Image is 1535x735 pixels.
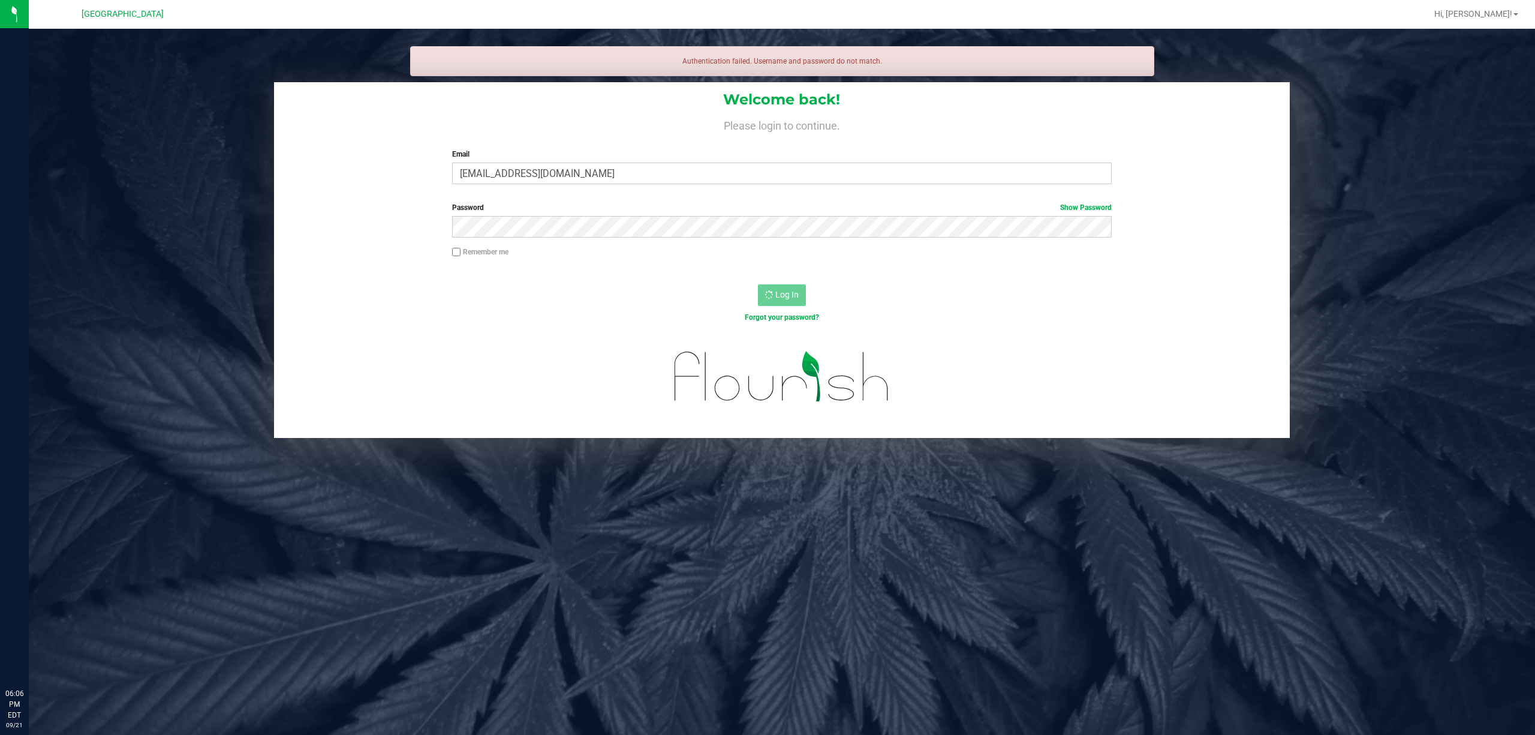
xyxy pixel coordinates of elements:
a: Show Password [1060,203,1112,212]
button: Log In [758,284,806,306]
span: Log In [775,290,799,299]
p: 06:06 PM EDT [5,688,23,721]
img: flourish_logo.svg [655,336,909,418]
h1: Welcome back! [274,92,1290,107]
label: Email [452,149,1112,160]
div: Authentication failed. Username and password do not match. [410,46,1154,76]
input: Remember me [452,248,460,256]
p: 09/21 [5,721,23,730]
a: Forgot your password? [745,313,819,322]
label: Remember me [452,247,508,257]
span: Hi, [PERSON_NAME]! [1434,9,1512,19]
h4: Please login to continue. [274,118,1290,132]
span: Password [452,203,484,212]
span: [GEOGRAPHIC_DATA] [82,9,164,19]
